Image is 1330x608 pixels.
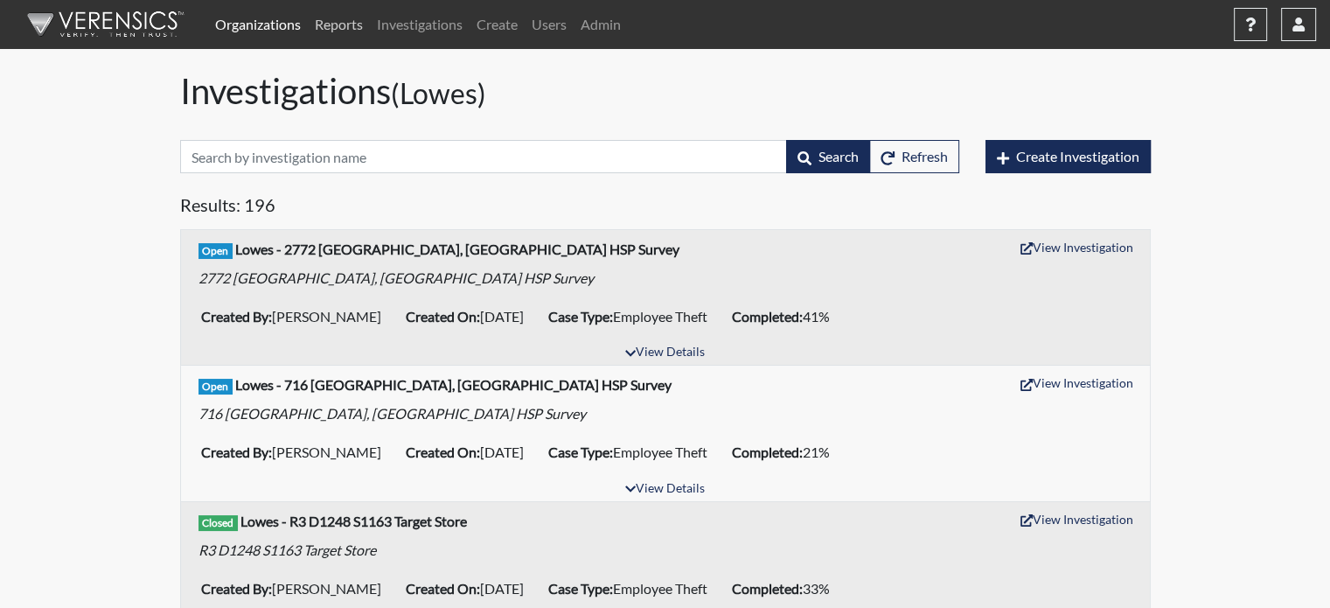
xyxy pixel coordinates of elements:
[399,438,541,466] li: [DATE]
[198,243,233,259] span: Open
[1013,234,1141,261] button: View Investigation
[725,438,847,466] li: 21%
[725,575,847,603] li: 33%
[869,140,959,173] button: Refresh
[180,194,1151,222] h5: Results: 196
[548,308,613,325] b: Case Type:
[617,341,713,365] button: View Details
[732,308,803,325] b: Completed:
[548,444,613,460] b: Case Type:
[541,438,725,466] li: Employee Theft
[194,438,399,466] li: [PERSON_NAME]
[902,148,948,164] span: Refresh
[308,7,370,42] a: Reports
[180,70,1151,112] h1: Investigations
[198,542,376,558] em: R3 D1248 S1163 Target Store
[194,575,399,603] li: [PERSON_NAME]
[470,7,525,42] a: Create
[399,303,541,331] li: [DATE]
[732,580,803,597] b: Completed:
[235,241,679,257] b: Lowes - 2772 [GEOGRAPHIC_DATA], [GEOGRAPHIC_DATA] HSP Survey
[201,444,272,460] b: Created By:
[201,580,272,597] b: Created By:
[548,580,613,597] b: Case Type:
[194,303,399,331] li: [PERSON_NAME]
[617,478,713,501] button: View Details
[1013,506,1141,533] button: View Investigation
[391,76,486,110] small: (Lowes)
[1016,148,1139,164] span: Create Investigation
[198,379,233,395] span: Open
[818,148,859,164] span: Search
[525,7,574,42] a: Users
[574,7,628,42] a: Admin
[541,303,725,331] li: Employee Theft
[208,7,308,42] a: Organizations
[370,7,470,42] a: Investigations
[541,575,725,603] li: Employee Theft
[198,405,586,422] em: 716 [GEOGRAPHIC_DATA], [GEOGRAPHIC_DATA] HSP Survey
[786,140,870,173] button: Search
[198,269,594,286] em: 2772 [GEOGRAPHIC_DATA], [GEOGRAPHIC_DATA] HSP Survey
[198,515,239,531] span: Closed
[201,308,272,325] b: Created By:
[406,580,480,597] b: Created On:
[399,575,541,603] li: [DATE]
[240,513,467,529] b: Lowes - R3 D1248 S1163 Target Store
[985,140,1151,173] button: Create Investigation
[180,140,787,173] input: Search by investigation name
[1013,369,1141,396] button: View Investigation
[732,444,803,460] b: Completed:
[406,308,480,325] b: Created On:
[725,303,847,331] li: 41%
[406,444,480,460] b: Created On:
[235,376,672,393] b: Lowes - 716 [GEOGRAPHIC_DATA], [GEOGRAPHIC_DATA] HSP Survey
